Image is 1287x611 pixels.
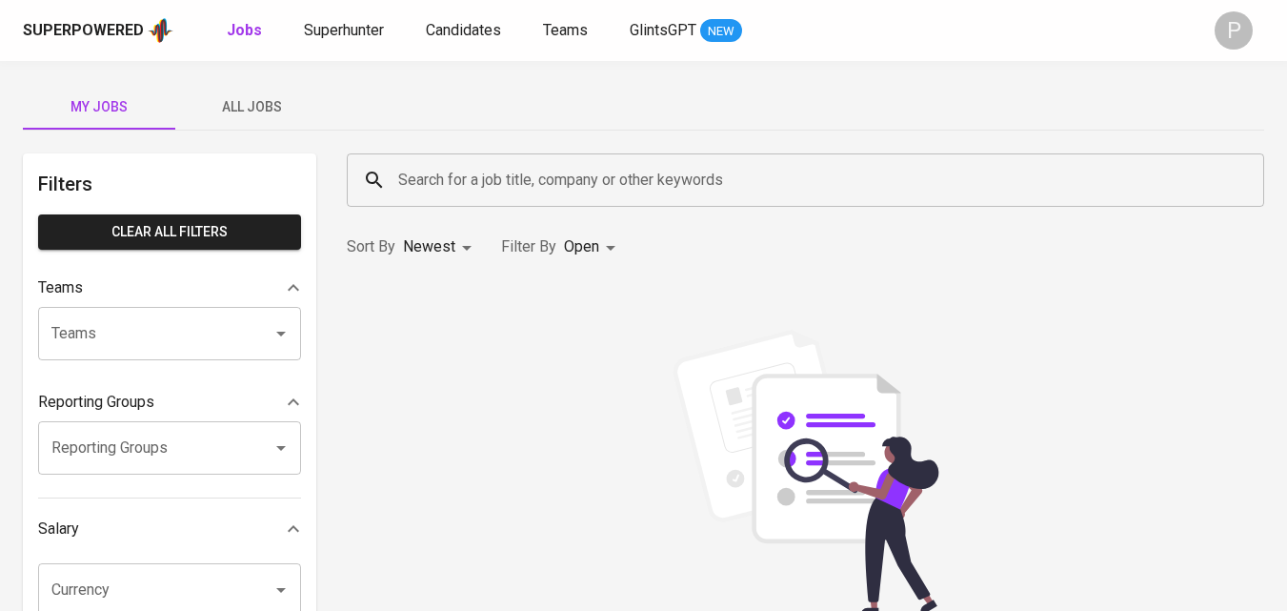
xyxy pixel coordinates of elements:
b: Jobs [227,21,262,39]
a: GlintsGPT NEW [630,19,742,43]
div: Teams [38,269,301,307]
a: Superhunter [304,19,388,43]
button: Clear All filters [38,214,301,250]
a: Candidates [426,19,505,43]
span: Superhunter [304,21,384,39]
span: NEW [700,22,742,41]
a: Superpoweredapp logo [23,16,173,45]
div: Superpowered [23,20,144,42]
p: Sort By [347,235,395,258]
a: Teams [543,19,592,43]
p: Newest [403,235,455,258]
span: Open [564,237,599,255]
img: app logo [148,16,173,45]
button: Open [268,577,294,603]
div: Open [564,230,622,265]
span: GlintsGPT [630,21,696,39]
button: Open [268,435,294,461]
p: Teams [38,276,83,299]
div: Salary [38,510,301,548]
span: Clear All filters [53,220,286,244]
button: Open [268,320,294,347]
span: My Jobs [34,95,164,119]
p: Reporting Groups [38,391,154,414]
h6: Filters [38,169,301,199]
div: Newest [403,230,478,265]
span: Teams [543,21,588,39]
span: Candidates [426,21,501,39]
div: Reporting Groups [38,383,301,421]
p: Filter By [501,235,556,258]
p: Salary [38,518,79,540]
div: P [1215,11,1253,50]
span: All Jobs [187,95,316,119]
a: Jobs [227,19,266,43]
